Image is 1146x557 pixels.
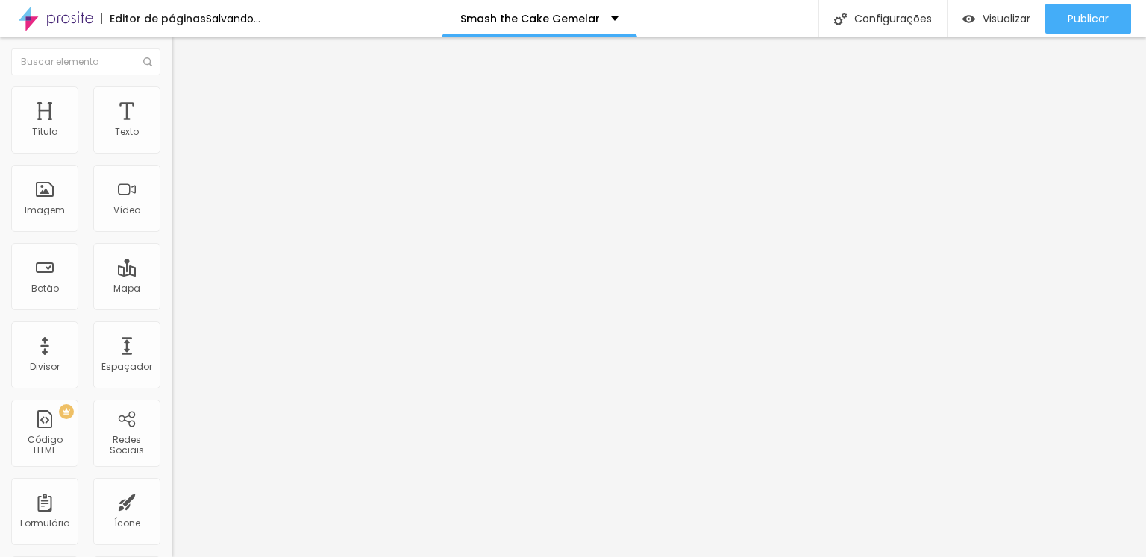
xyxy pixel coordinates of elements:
div: Mapa [113,283,140,294]
button: Publicar [1045,4,1131,34]
div: Botão [31,283,59,294]
div: Espaçador [101,362,152,372]
img: Icone [834,13,847,25]
div: Ícone [114,518,140,529]
div: Formulário [20,518,69,529]
div: Imagem [25,205,65,215]
div: Redes Sociais [97,435,156,456]
button: Visualizar [948,4,1045,34]
div: Salvando... [206,13,260,24]
div: Vídeo [113,205,140,215]
img: Icone [143,57,152,66]
div: Editor de páginas [101,13,206,24]
img: view-1.svg [962,13,975,25]
div: Título [32,127,57,137]
p: Smash the Cake Gemelar [460,13,600,24]
span: Visualizar [983,13,1030,25]
iframe: Editor [172,37,1146,557]
div: Texto [115,127,139,137]
input: Buscar elemento [11,48,160,75]
div: Divisor [30,362,60,372]
div: Código HTML [15,435,74,456]
span: Publicar [1068,13,1109,25]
